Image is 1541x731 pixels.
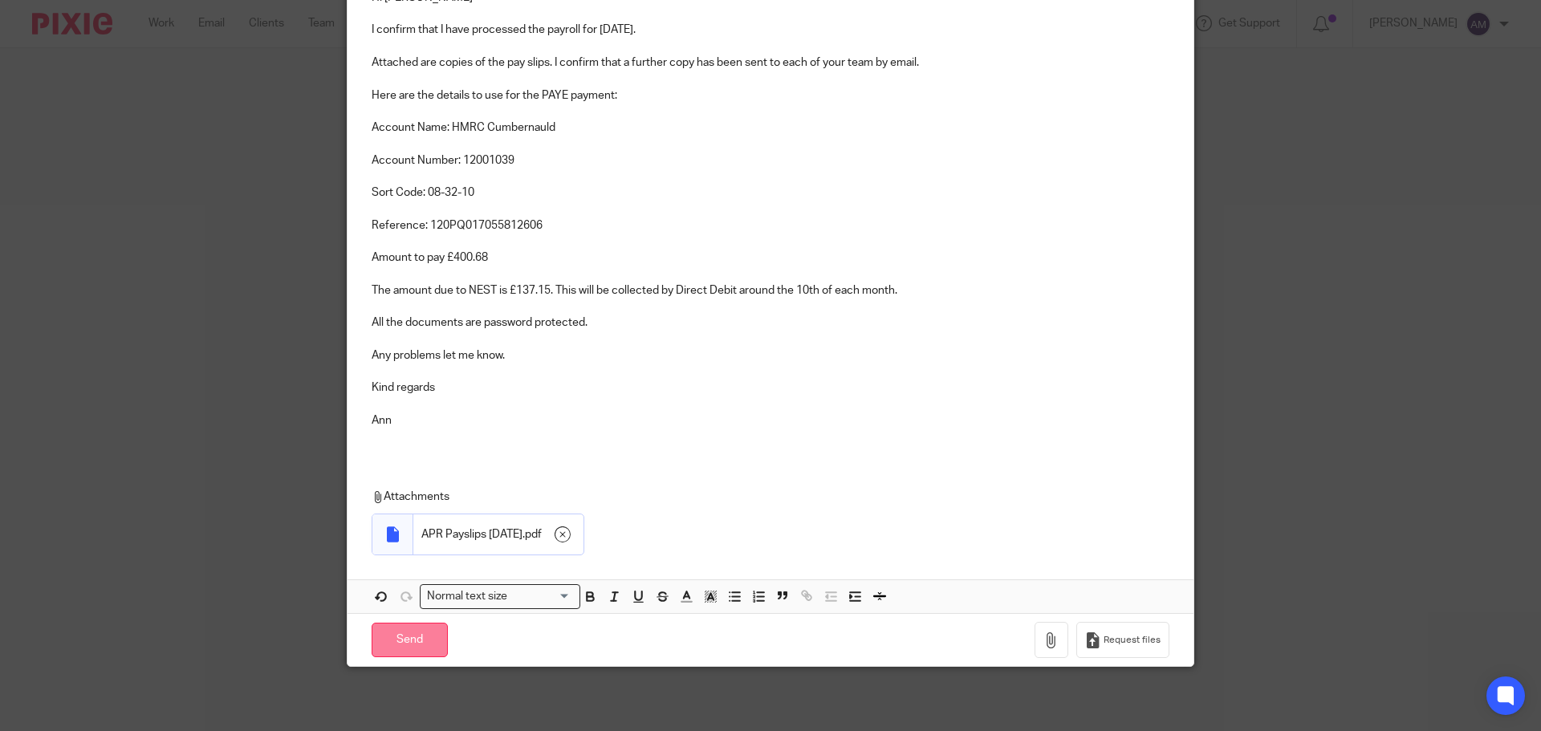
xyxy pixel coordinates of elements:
p: Ann [372,412,1169,428]
span: APR Payslips [DATE] [421,526,522,542]
p: All the documents are password protected. [372,315,1169,331]
span: Normal text size [424,588,511,605]
p: Here are the details to use for the PAYE payment: [372,87,1169,104]
p: Sort Code: 08-32-10 [372,169,1169,201]
button: Request files [1076,622,1169,658]
p: Reference: 120PQ017055812606 [372,201,1169,234]
p: Account Number: 12001039 [372,136,1169,169]
p: Attached are copies of the pay slips. I confirm that a further copy has been sent to each of your... [372,55,1169,71]
div: Search for option [420,584,580,609]
p: Kind regards [372,380,1169,396]
p: Amount to pay £400.68 [372,250,1169,266]
p: The amount due to NEST is £137.15. This will be collected by Direct Debit around the 10th of each... [372,282,1169,298]
p: Attachments [372,489,1147,505]
span: pdf [525,526,542,542]
p: Account Name: HMRC Cumbernauld [372,104,1169,136]
p: I confirm that I have processed the payroll for [DATE]. [372,22,1169,38]
div: . [413,514,583,554]
span: Request files [1104,634,1161,647]
input: Send [372,623,448,657]
p: Any problems let me know. [372,347,1169,363]
input: Search for option [513,588,571,605]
